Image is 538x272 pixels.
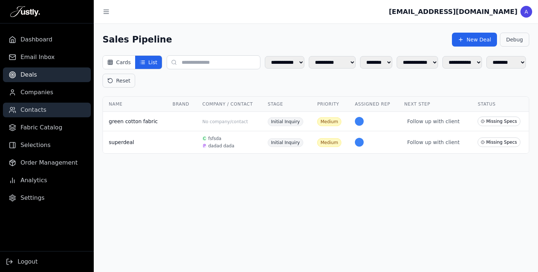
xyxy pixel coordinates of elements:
[349,97,398,112] th: Assigned Rep
[21,106,47,114] span: Contacts
[203,143,206,149] span: P
[103,112,167,131] td: green cotton fabric
[21,158,78,167] span: Order Management
[3,50,91,65] a: Email Inbox
[21,176,47,185] span: Analytics
[103,56,135,69] button: Cards
[3,191,91,205] a: Settings
[317,138,341,147] span: Medium
[268,117,303,126] span: Initial Inquiry
[21,70,37,79] span: Deals
[10,6,40,18] img: Justly Logo
[21,141,51,150] span: Selections
[398,97,472,112] th: Next Step
[311,97,349,112] th: Priority
[21,123,62,132] span: Fabric Catalog
[167,97,196,112] th: Brand
[3,173,91,188] a: Analytics
[135,56,162,69] button: List
[18,257,38,266] span: Logout
[196,97,261,112] th: Company / Contact
[3,85,91,100] a: Companies
[478,117,520,126] span: Missing Specs
[3,155,91,170] a: Order Management
[472,97,529,112] th: Status
[208,143,234,149] span: dadad dada
[202,119,248,124] span: No company/contact
[3,67,91,82] a: Deals
[404,137,466,147] span: Follow up with client
[6,257,38,266] button: Logout
[520,6,532,18] div: A
[3,103,91,117] a: Contacts
[103,97,167,112] th: Name
[3,138,91,152] a: Selections
[21,53,55,62] span: Email Inbox
[268,138,303,147] span: Initial Inquiry
[404,116,466,126] span: Follow up with client
[478,137,520,147] span: Missing Specs
[3,32,91,47] a: Dashboard
[500,33,529,47] button: Debug
[452,33,497,47] button: New Deal
[103,34,172,45] h1: Sales Pipeline
[21,194,45,202] span: Settings
[203,136,206,141] span: C
[389,7,517,17] div: [EMAIL_ADDRESS][DOMAIN_NAME]
[21,88,53,97] span: Companies
[208,136,221,141] span: fsfsda
[262,97,311,112] th: Stage
[317,117,341,126] span: Medium
[3,120,91,135] a: Fabric Catalog
[103,131,167,154] td: superdeal
[103,74,135,88] button: Reset
[21,35,52,44] span: Dashboard
[100,5,113,18] button: Toggle sidebar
